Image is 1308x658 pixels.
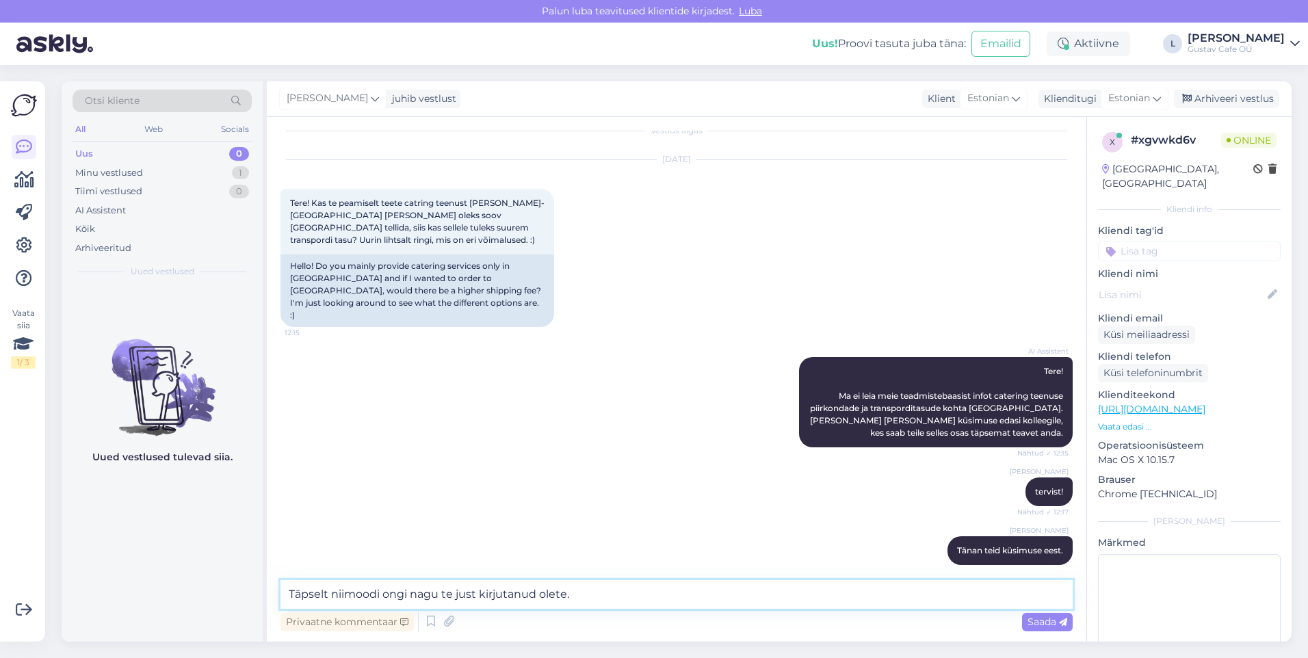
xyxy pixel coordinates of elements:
[1098,473,1281,487] p: Brauser
[1098,438,1281,453] p: Operatsioonisüsteem
[1108,91,1150,106] span: Estonian
[229,147,249,161] div: 0
[971,31,1030,57] button: Emailid
[280,254,554,327] div: Hello! Do you mainly provide catering services only in [GEOGRAPHIC_DATA] and if I wanted to order...
[75,166,143,180] div: Minu vestlused
[1098,350,1281,364] p: Kliendi telefon
[387,92,456,106] div: juhib vestlust
[218,120,252,138] div: Socials
[142,120,166,138] div: Web
[812,36,966,52] div: Proovi tasuta juba täna:
[1098,487,1281,501] p: Chrome [TECHNICAL_ID]
[75,204,126,218] div: AI Assistent
[957,545,1063,555] span: Tänan teid küsimuse eest.
[62,315,263,438] img: No chats
[735,5,766,17] span: Luba
[1028,616,1067,628] span: Saada
[287,91,368,106] span: [PERSON_NAME]
[1188,33,1285,44] div: [PERSON_NAME]
[1098,203,1281,215] div: Kliendi info
[11,356,36,369] div: 1 / 3
[232,166,249,180] div: 1
[1035,486,1063,497] span: tervist!
[131,265,194,278] span: Uued vestlused
[75,222,95,236] div: Kõik
[75,241,131,255] div: Arhiveeritud
[1098,515,1281,527] div: [PERSON_NAME]
[11,307,36,369] div: Vaata siia
[280,613,414,631] div: Privaatne kommentaar
[1038,92,1097,106] div: Klienditugi
[1017,566,1069,576] span: 12:18
[229,185,249,198] div: 0
[1017,507,1069,517] span: Nähtud ✓ 12:17
[73,120,88,138] div: All
[812,37,838,50] b: Uus!
[280,124,1073,137] div: Vestlus algas
[11,92,37,118] img: Askly Logo
[1174,90,1279,108] div: Arhiveeri vestlus
[1010,525,1069,536] span: [PERSON_NAME]
[1017,346,1069,356] span: AI Assistent
[290,198,545,245] span: Tere! Kas te peamiselt teete catring teenust [PERSON_NAME]-[GEOGRAPHIC_DATA] [PERSON_NAME] oleks ...
[1098,311,1281,326] p: Kliendi email
[922,92,956,106] div: Klient
[1010,466,1069,477] span: [PERSON_NAME]
[1098,403,1205,415] a: [URL][DOMAIN_NAME]
[1098,536,1281,550] p: Märkmed
[1098,364,1208,382] div: Küsi telefoninumbrit
[75,147,93,161] div: Uus
[1221,133,1277,148] span: Online
[1098,388,1281,402] p: Klienditeekond
[280,580,1073,609] textarea: Täpselt niimoodi ongi nagu te just kirjutanud olete
[1098,421,1281,433] p: Vaata edasi ...
[1098,241,1281,261] input: Lisa tag
[1099,287,1265,302] input: Lisa nimi
[1102,162,1253,191] div: [GEOGRAPHIC_DATA], [GEOGRAPHIC_DATA]
[280,153,1073,166] div: [DATE]
[285,328,336,338] span: 12:15
[1131,132,1221,148] div: # xgvwkd6v
[1163,34,1182,53] div: L
[1110,137,1115,147] span: x
[85,94,140,108] span: Otsi kliente
[1047,31,1130,56] div: Aktiivne
[75,185,142,198] div: Tiimi vestlused
[1188,44,1285,55] div: Gustav Cafe OÜ
[1017,448,1069,458] span: Nähtud ✓ 12:15
[1098,267,1281,281] p: Kliendi nimi
[1098,453,1281,467] p: Mac OS X 10.15.7
[1098,326,1195,344] div: Küsi meiliaadressi
[92,450,233,464] p: Uued vestlused tulevad siia.
[1188,33,1300,55] a: [PERSON_NAME]Gustav Cafe OÜ
[967,91,1009,106] span: Estonian
[1098,224,1281,238] p: Kliendi tag'id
